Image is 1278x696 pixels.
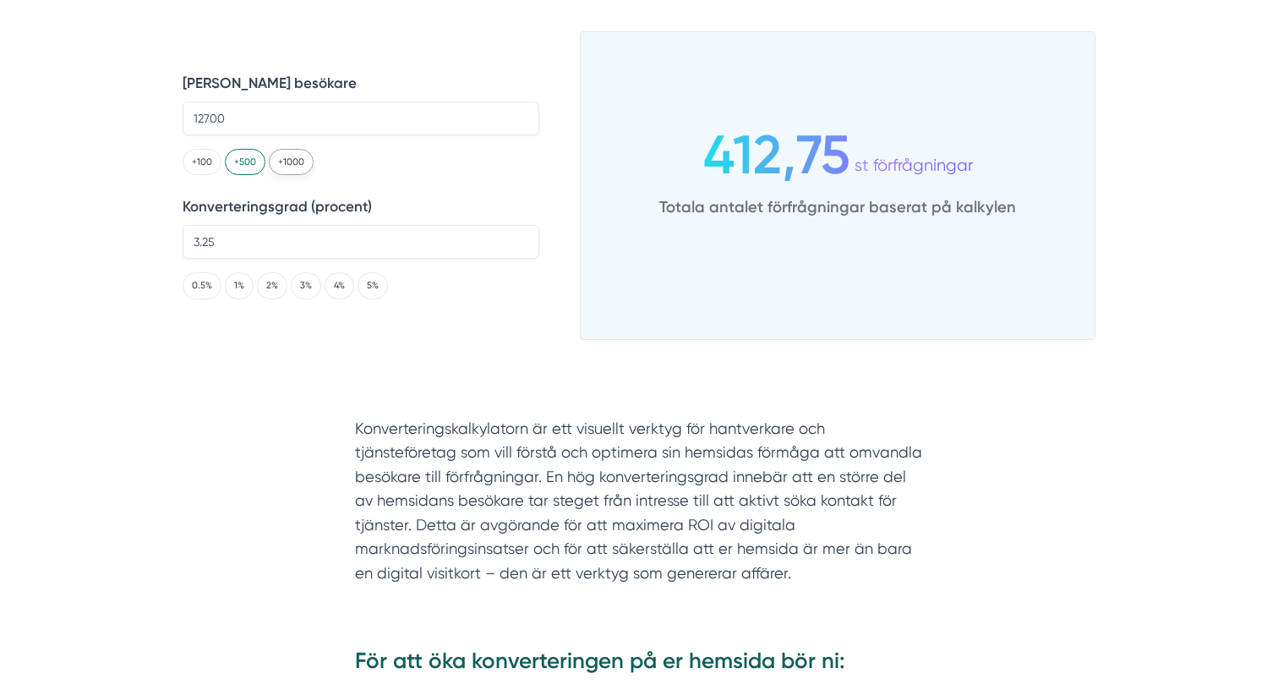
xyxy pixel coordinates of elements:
[850,133,973,178] div: st förfrågningar
[355,646,923,685] h3: För att öka konverteringen på er hemsida bör ni:
[225,149,265,175] button: +500
[358,272,388,299] button: 5%
[183,72,539,95] label: [PERSON_NAME] besökare
[257,272,287,299] button: 2%
[225,272,254,299] button: 1%
[183,272,221,299] button: 0.5%
[269,149,314,175] button: +1000
[703,145,850,166] span: 412,75
[659,189,1016,221] p: Totala antalet förfrågningar baserat på kalkylen
[183,195,539,218] label: Konverteringsgrad (procent)
[355,417,923,594] section: Konverteringskalkylatorn är ett visuellt verktyg för hantverkare och tjänsteföretag som vill förs...
[291,272,321,299] button: 3%
[325,272,354,299] button: 4%
[183,149,221,175] button: +100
